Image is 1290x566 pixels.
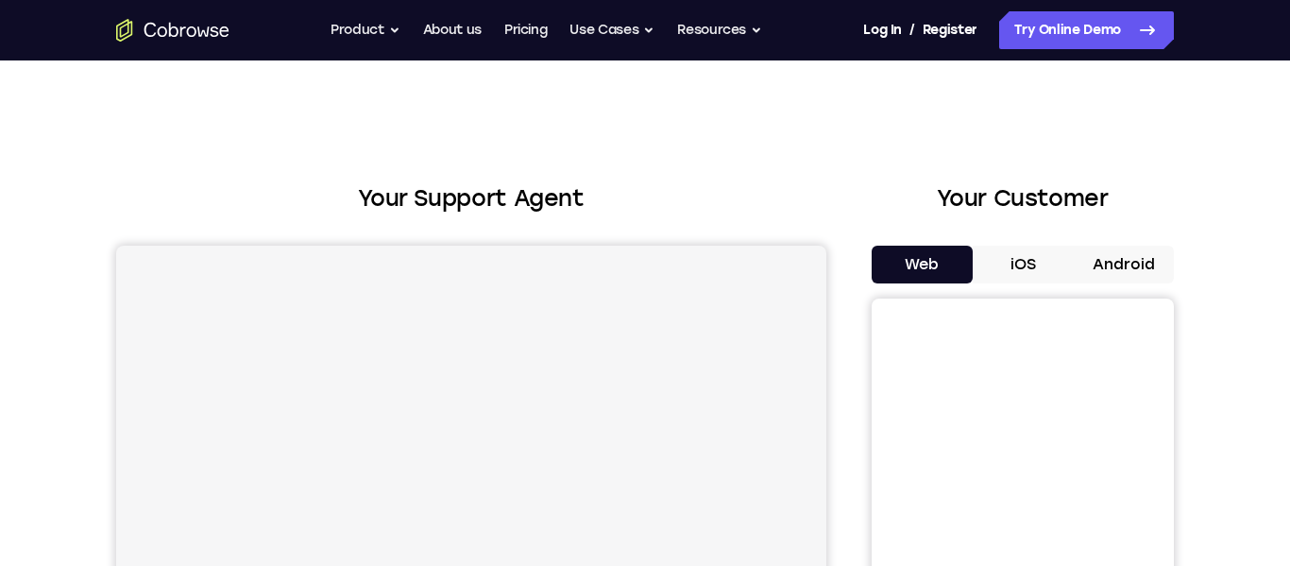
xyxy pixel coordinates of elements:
[504,11,548,49] a: Pricing
[973,246,1074,283] button: iOS
[331,11,400,49] button: Product
[909,19,915,42] span: /
[923,11,977,49] a: Register
[569,11,654,49] button: Use Cases
[872,246,973,283] button: Web
[1073,246,1174,283] button: Android
[863,11,901,49] a: Log In
[999,11,1174,49] a: Try Online Demo
[116,181,826,215] h2: Your Support Agent
[872,181,1174,215] h2: Your Customer
[116,19,229,42] a: Go to the home page
[423,11,482,49] a: About us
[677,11,762,49] button: Resources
